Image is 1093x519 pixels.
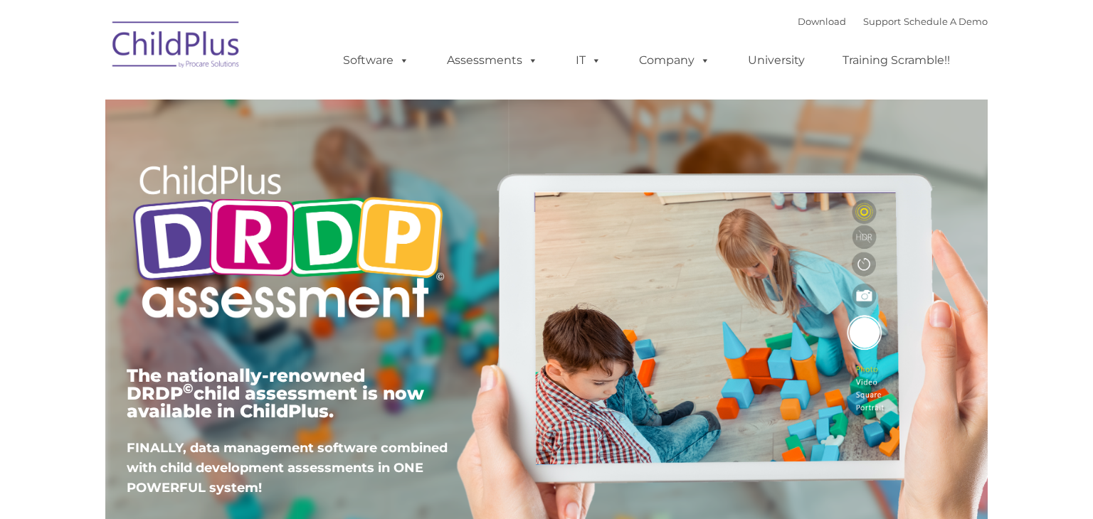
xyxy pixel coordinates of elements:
[127,365,424,422] span: The nationally-renowned DRDP child assessment is now available in ChildPlus.
[798,16,846,27] a: Download
[863,16,901,27] a: Support
[183,380,194,397] sup: ©
[105,11,248,82] img: ChildPlus by Procare Solutions
[828,46,964,75] a: Training Scramble!!
[625,46,724,75] a: Company
[127,440,448,496] span: FINALLY, data management software combined with child development assessments in ONE POWERFUL sys...
[734,46,819,75] a: University
[127,146,450,342] img: Copyright - DRDP Logo Light
[904,16,988,27] a: Schedule A Demo
[798,16,988,27] font: |
[329,46,423,75] a: Software
[433,46,552,75] a: Assessments
[561,46,616,75] a: IT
